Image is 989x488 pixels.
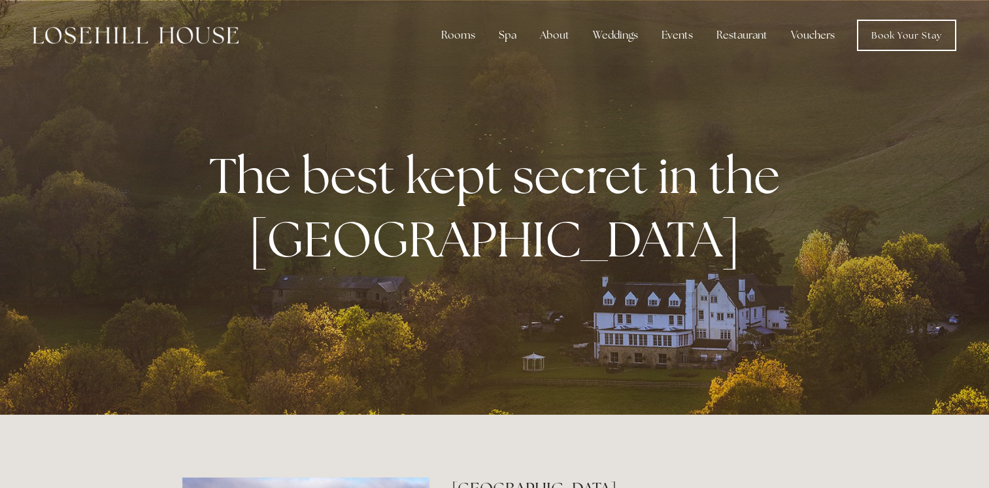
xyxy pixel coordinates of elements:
div: Restaurant [706,22,778,48]
div: Spa [488,22,527,48]
a: Vouchers [780,22,845,48]
div: Weddings [582,22,648,48]
a: Book Your Stay [857,20,956,51]
div: Events [651,22,703,48]
div: Rooms [431,22,486,48]
strong: The best kept secret in the [GEOGRAPHIC_DATA] [209,143,790,271]
div: About [529,22,580,48]
img: Losehill House [33,27,239,44]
